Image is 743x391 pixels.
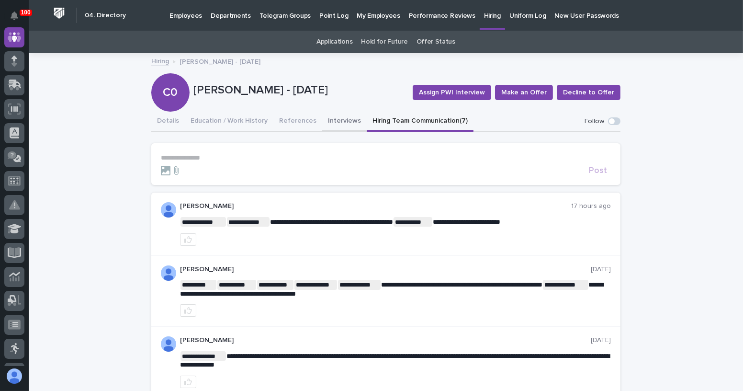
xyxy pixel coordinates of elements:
[180,233,196,246] button: like this post
[4,366,24,386] button: users-avatar
[21,9,31,16] p: 100
[367,112,473,132] button: Hiring Team Communication (7)
[151,55,169,66] a: Hiring
[180,336,591,345] p: [PERSON_NAME]
[571,202,611,210] p: 17 hours ago
[161,265,176,281] img: AOh14GiWKAYVPIbfHyIkyvX2hiPF8_WCcz-HU3nlZscn=s96-c
[419,88,485,97] span: Assign PWI Interview
[50,4,68,22] img: Workspace Logo
[193,83,405,97] p: [PERSON_NAME] - [DATE]
[273,112,322,132] button: References
[151,112,185,132] button: Details
[413,85,491,100] button: Assign PWI Interview
[12,11,24,27] div: Notifications100
[591,336,611,345] p: [DATE]
[161,202,176,218] img: AOh14GiWKAYVPIbfHyIkyvX2hiPF8_WCcz-HU3nlZscn=s96-c
[161,336,176,352] img: AOh14GjpcA6ydKGAvwfezp8OhN30Q3_1BHk5lQOeczEvCIoEuGETHm2tT-JUDAHyqffuBe4ae2BInEDZwLlH3tcCd_oYlV_i4...
[585,166,611,175] button: Post
[361,31,407,53] a: Hold for Future
[563,88,614,97] span: Decline to Offer
[180,265,591,274] p: [PERSON_NAME]
[85,11,126,20] h2: 04. Directory
[180,376,196,388] button: like this post
[591,265,611,274] p: [DATE]
[180,304,196,317] button: like this post
[557,85,620,100] button: Decline to Offer
[589,166,607,175] span: Post
[185,112,273,132] button: Education / Work History
[4,6,24,26] button: Notifications
[417,31,455,53] a: Offer Status
[180,202,571,210] p: [PERSON_NAME]
[501,88,547,97] span: Make an Offer
[585,117,604,126] p: Follow
[180,56,260,66] p: [PERSON_NAME] - [DATE]
[316,31,352,53] a: Applications
[322,112,367,132] button: Interviews
[495,85,553,100] button: Make an Offer
[151,47,190,99] div: C0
